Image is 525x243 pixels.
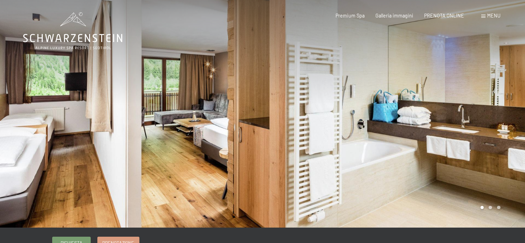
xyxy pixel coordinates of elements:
[336,13,365,19] a: Premium Spa
[424,13,464,19] a: PRENOTA ONLINE
[375,13,413,19] a: Galleria immagini
[487,13,500,19] span: Menu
